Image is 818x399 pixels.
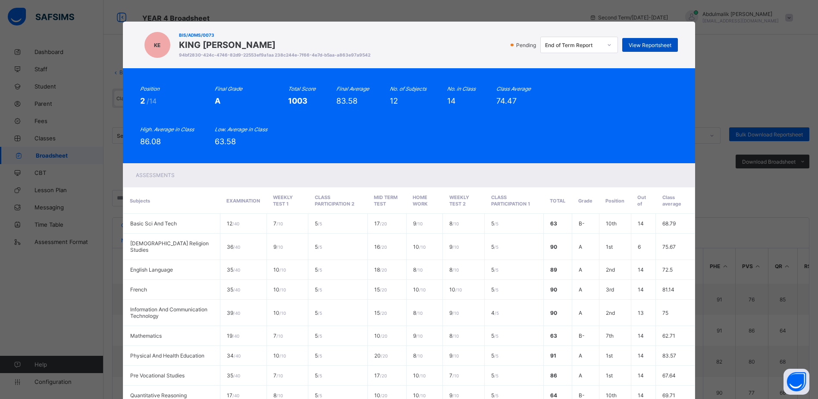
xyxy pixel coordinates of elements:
span: / 10 [276,221,283,226]
span: 83.58 [336,96,357,105]
span: 20 [374,352,388,359]
span: 63 [550,332,557,339]
span: 9 [413,220,423,227]
span: WEEKLY TEST 1 [273,194,293,207]
span: 8 [413,310,423,316]
span: 9 [273,244,283,250]
span: 5 [315,266,322,273]
span: / 10 [419,244,426,250]
span: 75.67 [662,244,676,250]
span: 64 [550,392,557,399]
span: 86.08 [140,137,161,146]
span: 12 [227,220,239,227]
span: HOME WORK [413,194,428,207]
span: 35 [227,286,240,293]
span: A [579,286,582,293]
span: /14 [147,97,157,105]
span: / 5 [494,333,498,339]
span: 74.47 [496,96,517,105]
span: 7 [449,372,459,379]
span: / 5 [494,353,498,358]
span: / 10 [452,333,459,339]
span: 69.71 [662,392,675,399]
span: 8 [449,220,459,227]
i: Low. Average in Class [215,126,267,133]
span: 19 [227,332,239,339]
span: Pending [515,42,539,48]
span: / 5 [494,393,498,398]
span: 17 [374,372,387,379]
span: A [579,372,582,379]
span: A [215,96,220,105]
span: 7th [606,332,614,339]
span: Pre Vocational Studies [130,372,185,379]
span: 14 [447,96,456,105]
span: / 10 [452,310,459,316]
span: 10 [374,332,387,339]
span: A [579,266,582,273]
span: / 5 [318,353,322,358]
span: 36 [227,244,240,250]
span: 63 [550,220,557,227]
span: A [579,244,582,250]
span: / 10 [279,310,286,316]
span: 9 [449,310,459,316]
span: B- [579,220,585,227]
span: / 20 [380,373,387,378]
span: 9 [413,332,423,339]
span: 9 [449,352,459,359]
span: 89 [550,266,557,273]
span: 5 [491,332,498,339]
span: B- [579,332,585,339]
span: 91 [550,352,556,359]
span: / 40 [232,333,239,339]
span: / 5 [494,373,498,378]
span: / 10 [452,267,459,272]
span: Information And Communication Technology [130,306,207,319]
span: 8 [413,266,423,273]
span: MID TERM TEST [374,194,398,207]
span: 5 [315,244,322,250]
span: / 10 [416,353,423,358]
span: CLASS PARTICIPATION 2 [315,194,354,207]
span: / 40 [233,267,240,272]
span: 5 [491,220,498,227]
span: 14 [638,372,644,379]
span: 8 [449,266,459,273]
span: / 10 [452,244,459,250]
span: 10 [413,244,426,250]
span: 35 [227,266,240,273]
span: KE [154,42,160,48]
span: 1st [606,352,613,359]
span: Assessments [136,172,175,178]
span: Quantitative Reasoning [130,392,187,399]
span: 15 [374,286,387,293]
span: WEEKLY TEST 2 [449,194,469,207]
span: / 20 [380,221,387,226]
span: KING [PERSON_NAME] [179,40,370,50]
span: / 10 [416,267,423,272]
span: English Language [130,266,173,273]
span: / 5 [494,267,498,272]
span: / 10 [416,221,423,226]
span: 15 [374,310,387,316]
span: / 10 [276,244,283,250]
span: 67.64 [662,372,676,379]
span: 5 [491,372,498,379]
span: 1st [606,244,613,250]
i: Class Average [496,85,531,92]
span: 7 [273,332,283,339]
span: / 40 [233,244,240,250]
span: / 5 [494,287,498,292]
span: 1st [606,372,613,379]
span: 17 [227,392,239,399]
span: / 40 [233,287,240,292]
span: BIS/ADMS/0073 [179,32,370,38]
span: 9 [449,244,459,250]
span: EXAMINATION [226,198,260,204]
span: 9 [449,392,459,399]
span: 10 [449,286,462,293]
span: / 40 [233,310,240,316]
span: 2 [140,96,147,105]
span: 5 [491,244,498,250]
